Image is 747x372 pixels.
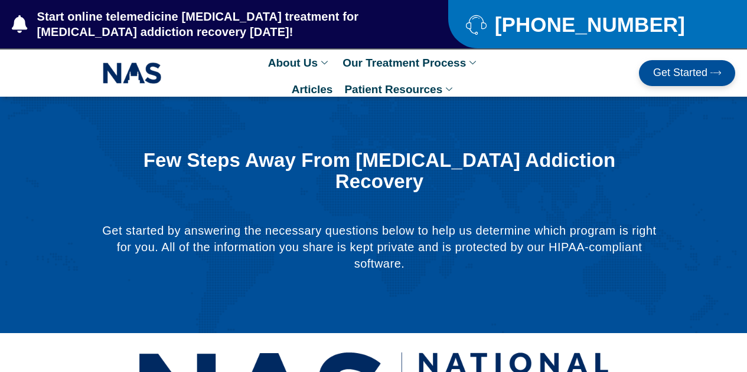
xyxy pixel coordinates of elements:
span: [PHONE_NUMBER] [492,17,685,32]
a: Our Treatment Process [337,50,485,76]
img: NAS_email_signature-removebg-preview.png [103,60,162,87]
a: Patient Resources [338,76,461,103]
a: Start online telemedicine [MEDICAL_DATA] treatment for [MEDICAL_DATA] addiction recovery [DATE]! [12,9,401,39]
a: Articles [286,76,339,103]
a: About Us [262,50,337,76]
span: Get Started [653,67,707,79]
span: Start online telemedicine [MEDICAL_DATA] treatment for [MEDICAL_DATA] addiction recovery [DATE]! [34,9,402,39]
a: Get Started [639,60,735,86]
h1: Few Steps Away From [MEDICAL_DATA] Addiction Recovery [125,150,634,193]
p: Get started by answering the necessary questions below to help us determine which program is righ... [96,222,663,272]
a: [PHONE_NUMBER] [466,14,717,35]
